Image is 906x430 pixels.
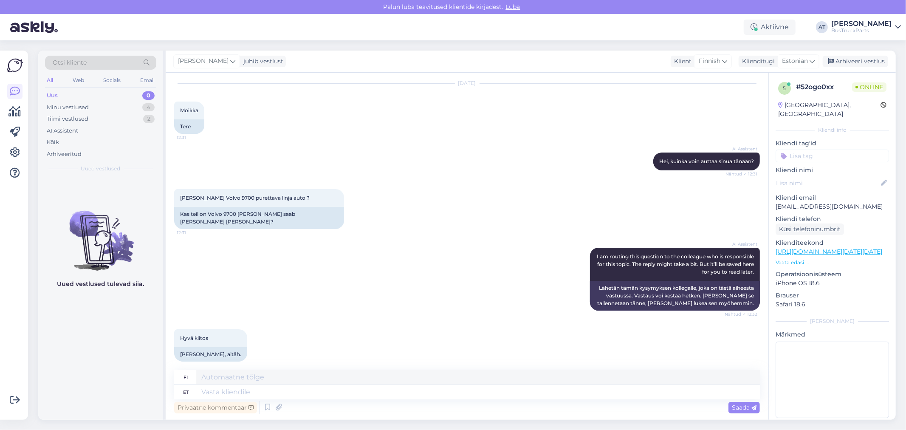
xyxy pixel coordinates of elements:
span: Online [852,82,886,92]
img: No chats [38,195,163,272]
input: Lisa nimi [776,178,879,188]
span: Nähtud ✓ 12:31 [725,171,757,177]
p: iPhone OS 18.6 [776,279,889,288]
div: Tere [174,119,204,134]
div: 0 [142,91,155,100]
span: Luba [503,3,523,11]
div: [DATE] [174,79,760,87]
div: Email [138,75,156,86]
p: Brauser [776,291,889,300]
div: AT [816,21,828,33]
span: Uued vestlused [81,165,121,173]
div: Uus [47,91,58,100]
p: Klienditeekond [776,238,889,247]
span: AI Assistent [725,241,757,247]
div: Socials [102,75,122,86]
span: [PERSON_NAME] Volvo 9700 purettava linja auto ? [180,195,310,201]
div: AI Assistent [47,127,78,135]
span: I am routing this question to the colleague who is responsible for this topic. The reply might ta... [597,253,755,275]
p: Kliendi email [776,193,889,202]
div: fi [184,370,188,385]
p: [EMAIL_ADDRESS][DOMAIN_NAME] [776,202,889,211]
div: [PERSON_NAME] [831,20,892,27]
img: Askly Logo [7,57,23,74]
input: Lisa tag [776,150,889,162]
div: Web [71,75,86,86]
div: # 52ogo0xx [796,82,852,92]
p: Kliendi tag'id [776,139,889,148]
span: AI Assistent [725,146,757,152]
p: Operatsioonisüsteem [776,270,889,279]
a: [PERSON_NAME]BusTruckParts [831,20,901,34]
div: All [45,75,55,86]
div: [GEOGRAPHIC_DATA], [GEOGRAPHIC_DATA] [778,101,881,119]
div: Arhiveeri vestlus [823,56,888,67]
p: Kliendi nimi [776,166,889,175]
div: Privaatne kommentaar [174,402,257,413]
div: Aktiivne [744,20,796,35]
span: Moikka [180,107,198,113]
span: Otsi kliente [53,58,87,67]
span: Hei, kuinka voin auttaa sinua tänään? [659,158,754,164]
span: Estonian [782,57,808,66]
p: Uued vestlused tulevad siia. [57,280,144,289]
p: Märkmed [776,330,889,339]
p: Vaata edasi ... [776,259,889,266]
div: 4 [142,103,155,112]
span: Saada [732,404,756,411]
div: [PERSON_NAME] [776,317,889,325]
div: 2 [143,115,155,123]
span: 12:32 [177,362,209,368]
div: Lähetän tämän kysymyksen kollegalle, joka on tästä aiheesta vastuussa. Vastaus voi kestää hetken.... [590,281,760,311]
span: 12:31 [177,229,209,236]
span: Hyvä kiitos [180,335,208,341]
div: Minu vestlused [47,103,89,112]
p: Safari 18.6 [776,300,889,309]
div: Kliendi info [776,126,889,134]
span: 5 [783,85,786,91]
div: et [183,385,189,399]
span: Finnish [699,57,720,66]
span: Nähtud ✓ 12:32 [725,311,757,317]
div: Küsi telefoninumbrit [776,223,844,235]
a: [URL][DOMAIN_NAME][DATE][DATE] [776,248,882,255]
span: 12:31 [177,134,209,141]
div: juhib vestlust [240,57,283,66]
p: Kliendi telefon [776,215,889,223]
div: Kas teil on Volvo 9700 [PERSON_NAME] saab [PERSON_NAME] [PERSON_NAME]? [174,207,344,229]
div: [PERSON_NAME], aitäh. [174,347,247,362]
div: Klienditugi [739,57,775,66]
div: Tiimi vestlused [47,115,88,123]
div: BusTruckParts [831,27,892,34]
div: Arhiveeritud [47,150,82,158]
span: [PERSON_NAME] [178,57,229,66]
div: Klient [671,57,691,66]
div: Kõik [47,138,59,147]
